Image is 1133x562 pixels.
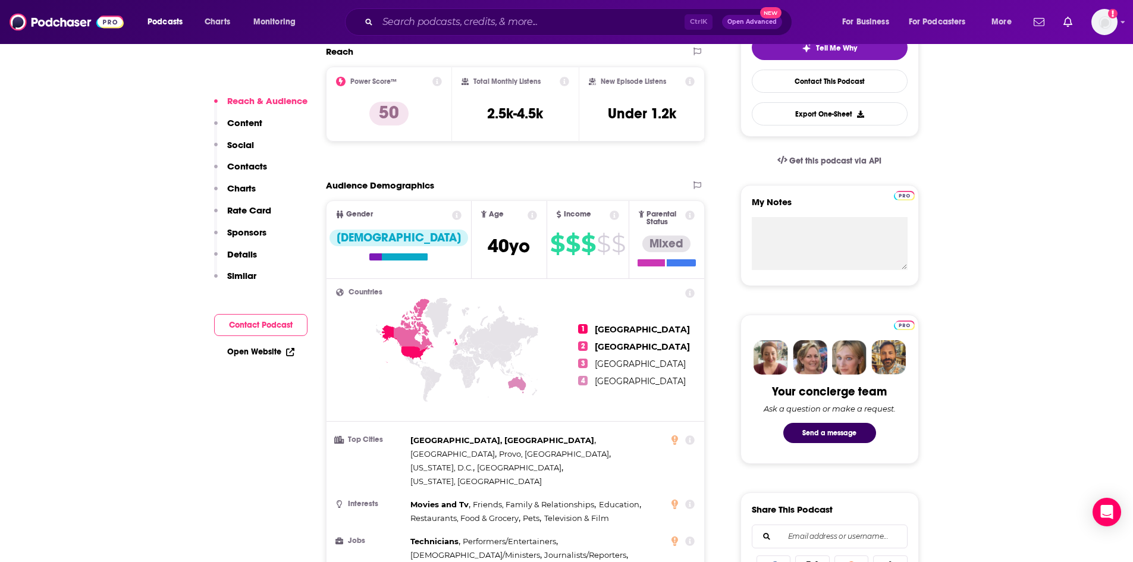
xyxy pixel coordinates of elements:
input: Email address or username... [762,525,897,548]
span: Pets [523,513,539,523]
span: Friends, Family & Relationships [473,500,594,509]
span: $ [597,234,610,253]
a: [DEMOGRAPHIC_DATA] [329,230,468,260]
a: [GEOGRAPHIC_DATA] [595,341,690,352]
p: Sponsors [227,227,266,238]
img: Barbara Profile [793,340,827,375]
p: Rate Card [227,205,271,216]
h3: Share This Podcast [752,504,833,515]
img: User Profile [1091,9,1118,35]
span: , [410,498,470,511]
img: Jon Profile [871,340,906,375]
button: Export One-Sheet [752,102,908,125]
span: , [477,461,563,475]
h2: Total Monthly Listens [473,77,541,86]
span: Charts [205,14,230,30]
div: Your concierge team [772,384,887,399]
span: 3 [578,359,588,368]
span: 4 [578,376,588,385]
span: Monitoring [253,14,296,30]
span: , [410,447,497,461]
button: Social [214,139,254,161]
p: Social [227,139,254,150]
p: 50 [369,102,409,125]
span: Journalists/Reporters [544,550,626,560]
span: Age [489,211,504,218]
div: Mixed [642,236,691,252]
a: Mixed [638,236,696,266]
img: Podchaser Pro [894,321,915,330]
button: Content [214,117,262,139]
div: Open Intercom Messenger [1093,498,1121,526]
a: 40yo [488,241,530,256]
span: , [410,461,475,475]
a: [GEOGRAPHIC_DATA] [595,376,686,387]
span: 40 yo [488,234,530,258]
button: open menu [245,12,311,32]
img: Podchaser Pro [894,191,915,200]
span: [DEMOGRAPHIC_DATA]/Ministers [410,550,540,560]
span: Parental Status [646,211,683,226]
span: , [599,498,641,511]
span: Technicians [410,536,459,546]
img: Podchaser - Follow, Share and Rate Podcasts [10,11,124,33]
svg: Add a profile image [1108,9,1118,18]
span: , [410,535,460,548]
p: Details [227,249,257,260]
span: , [473,498,596,511]
button: tell me why sparkleTell Me Why [752,35,908,60]
span: Ctrl K [685,14,713,30]
span: , [410,511,520,525]
span: , [544,548,628,562]
div: Search followers [752,525,908,548]
h2: Reach [326,46,353,57]
a: Pro website [894,319,915,330]
a: Show notifications dropdown [1029,12,1049,32]
span: [US_STATE], [GEOGRAPHIC_DATA] [410,476,542,486]
a: Get this podcast via API [768,146,892,175]
span: 2 [578,341,588,351]
p: Charts [227,183,256,194]
button: Send a message [783,423,876,443]
h2: New Episode Listens [601,77,666,86]
span: $ [566,234,580,253]
button: Contacts [214,161,267,183]
img: Sydney Profile [754,340,788,375]
input: Search podcasts, credits, & more... [378,12,685,32]
span: [GEOGRAPHIC_DATA] [477,463,561,472]
h2: Power Score™ [350,77,397,86]
p: Contacts [227,161,267,172]
div: Ask a question or make a request. [764,404,896,413]
span: Countries [349,288,382,296]
span: Performers/Entertainers [463,536,556,546]
button: Open AdvancedNew [722,15,782,29]
img: tell me why sparkle [802,43,811,53]
a: Show notifications dropdown [1059,12,1077,32]
div: Search podcasts, credits, & more... [356,8,804,36]
span: Logged in as WE_Broadcast [1091,9,1118,35]
span: Movies and Tv [410,500,469,509]
span: $ [550,234,564,253]
button: open menu [901,12,983,32]
button: Contact Podcast [214,314,307,336]
button: open menu [834,12,904,32]
button: Rate Card [214,205,271,227]
span: , [410,548,542,562]
a: [GEOGRAPHIC_DATA] [595,359,686,369]
span: Gender [346,211,373,218]
h3: Under 1.2k [608,105,676,123]
span: New [760,7,782,18]
button: Show profile menu [1091,9,1118,35]
span: [GEOGRAPHIC_DATA], [GEOGRAPHIC_DATA] [410,435,594,445]
span: Income [564,211,591,218]
p: Reach & Audience [227,95,307,106]
a: Contact This Podcast [752,70,908,93]
h3: Jobs [336,537,406,545]
span: [GEOGRAPHIC_DATA] [410,449,495,459]
a: [GEOGRAPHIC_DATA] [595,324,690,335]
span: Get this podcast via API [789,156,881,166]
a: Pro website [894,189,915,200]
span: 1 [578,324,588,334]
img: Jules Profile [832,340,867,375]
